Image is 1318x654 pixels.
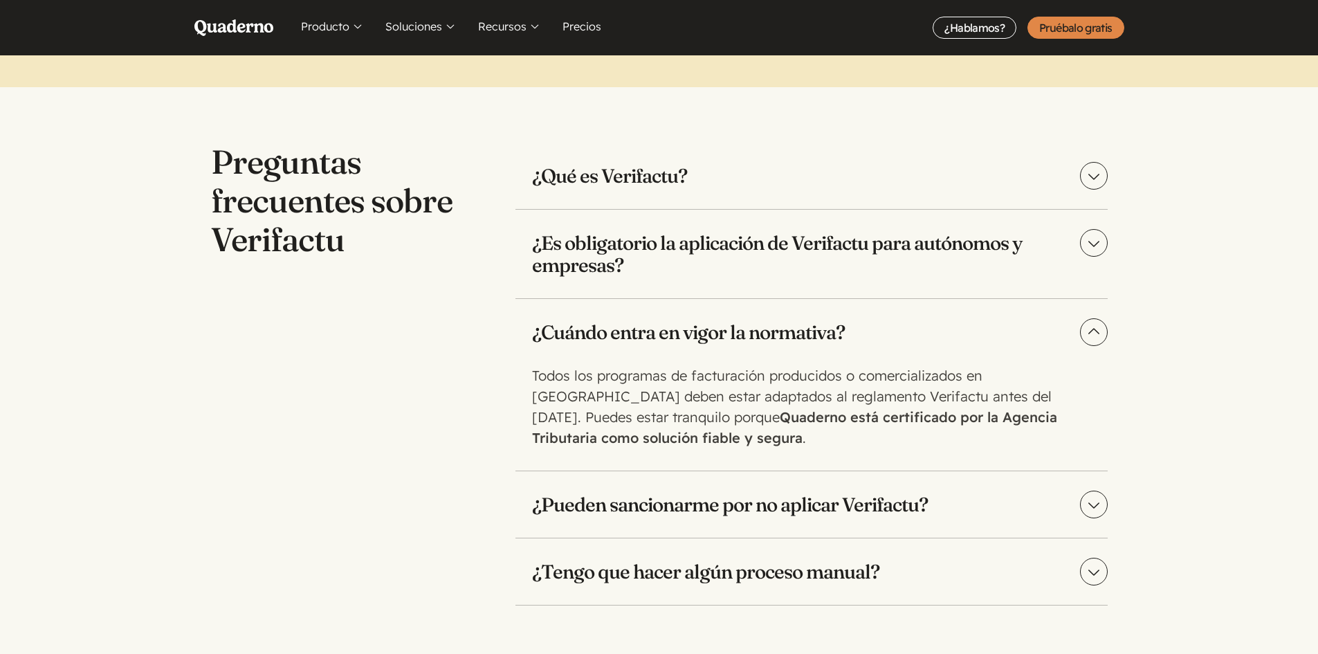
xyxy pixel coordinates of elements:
[515,538,1108,605] summary: ¿Tengo que hacer algún proceso manual?
[532,365,1086,448] p: Todos los programas de facturación producidos o comercializados en [GEOGRAPHIC_DATA] deben estar ...
[532,408,1057,446] strong: Quaderno está certificado por la Agencia Tributaria como solución fiable y segura
[933,17,1016,39] a: ¿Hablamos?
[211,143,460,259] h2: Preguntas frecuentes sobre Verifactu
[515,299,1108,365] summary: ¿Cuándo entra en vigor la normativa?
[515,471,1108,538] summary: ¿Pueden sancionarme por no aplicar Verifactu?
[515,210,1108,298] summary: ¿Es obligatorio la aplicación de Verifactu para autónomos y empresas?
[1027,17,1124,39] a: Pruébalo gratis
[515,143,1108,209] summary: ¿Qué es Verifactu?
